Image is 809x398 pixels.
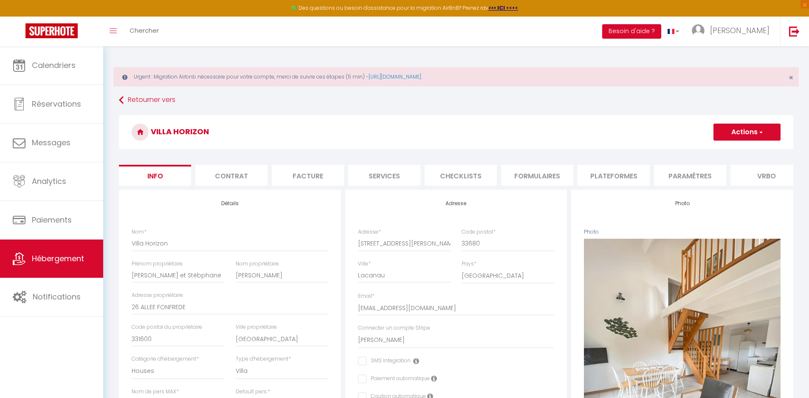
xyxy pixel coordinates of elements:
[369,73,421,80] a: [URL][DOMAIN_NAME]
[132,291,183,299] label: Adresse propriétaire
[358,200,555,206] h4: Adresse
[236,355,291,363] label: Type d'hébergement
[358,260,371,268] label: Ville
[366,375,430,384] label: Paiement automatique
[132,355,199,363] label: Catégorie d'hébergement
[123,17,165,46] a: Chercher
[584,200,781,206] h4: Photo
[132,200,328,206] h4: Détails
[236,388,270,396] label: Default pers.
[113,67,799,87] div: Urgent : Migration Airbnb nécessaire pour votre compte, merci de suivre ces étapes (5 min) -
[348,165,420,186] li: Services
[119,93,793,108] a: Retourner vers
[130,26,159,35] span: Chercher
[713,124,781,141] button: Actions
[32,253,84,264] span: Hébergement
[488,4,518,11] a: >>> ICI <<<<
[236,260,279,268] label: Nom propriétaire
[358,292,375,300] label: Email
[710,25,770,36] span: [PERSON_NAME]
[789,74,793,82] button: Close
[425,165,497,186] li: Checklists
[789,26,800,37] img: logout
[119,165,191,186] li: Info
[32,60,76,71] span: Calendriers
[654,165,726,186] li: Paramètres
[132,260,183,268] label: Prénom propriétaire
[584,228,599,236] label: Photo
[32,99,81,109] span: Réservations
[132,228,147,236] label: Nom
[236,323,277,331] label: Ville propriétaire
[32,137,70,148] span: Messages
[32,176,66,186] span: Analytics
[32,215,72,225] span: Paiements
[692,24,705,37] img: ...
[685,17,780,46] a: ... [PERSON_NAME]
[789,72,793,83] span: ×
[272,165,344,186] li: Facture
[602,24,661,39] button: Besoin d'aide ?
[132,388,179,396] label: Nom de pers MAX
[195,165,268,186] li: Contrat
[119,115,793,149] h3: Villa Horizon
[33,291,81,302] span: Notifications
[578,165,650,186] li: Plateformes
[501,165,573,186] li: Formulaires
[358,228,381,236] label: Adresse
[462,228,496,236] label: Code postal
[132,323,202,331] label: Code postal du propriétaire
[730,165,803,186] li: Vrbo
[25,23,78,38] img: Super Booking
[462,260,476,268] label: Pays
[358,324,430,332] label: Connecter un compte Stripe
